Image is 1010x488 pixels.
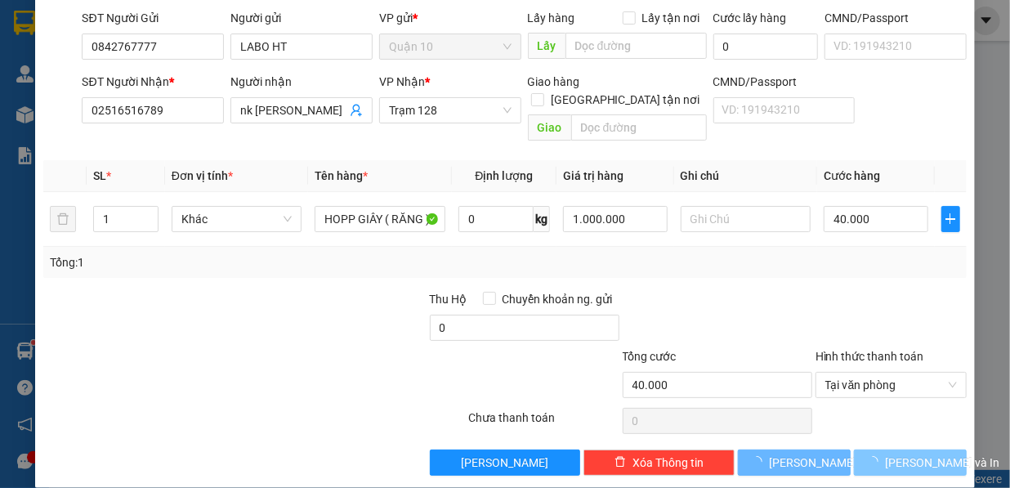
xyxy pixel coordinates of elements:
[82,73,224,91] div: SĐT Người Nhận
[379,75,425,88] span: VP Nhận
[181,207,293,231] span: Khác
[496,290,619,308] span: Chuyển khoản ng. gửi
[389,98,512,123] span: Trạm 128
[544,91,707,109] span: [GEOGRAPHIC_DATA] tận nơi
[528,75,580,88] span: Giao hàng
[824,169,880,182] span: Cước hàng
[713,73,856,91] div: CMND/Passport
[583,450,735,476] button: deleteXóa Thông tin
[528,11,575,25] span: Lấy hàng
[571,114,707,141] input: Dọc đường
[563,206,668,232] input: 0
[50,253,391,271] div: Tổng: 1
[713,34,818,60] input: Cước lấy hàng
[230,73,373,91] div: Người nhận
[82,9,224,27] div: SĐT Người Gửi
[379,9,521,27] div: VP gửi
[614,456,626,469] span: delete
[389,34,512,59] span: Quận 10
[315,169,368,182] span: Tên hàng
[315,206,445,232] input: VD: Bàn, Ghế
[632,454,704,472] span: Xóa Thông tin
[941,206,960,232] button: plus
[565,33,707,59] input: Dọc đường
[50,206,76,232] button: delete
[816,350,924,363] label: Hình thức thanh toán
[467,409,621,437] div: Chưa thanh toán
[942,213,959,226] span: plus
[751,456,769,468] span: loading
[93,169,106,182] span: SL
[528,33,565,59] span: Lấy
[563,169,623,182] span: Giá trị hàng
[623,350,677,363] span: Tổng cước
[528,114,571,141] span: Giao
[867,456,885,468] span: loading
[825,9,967,27] div: CMND/Passport
[854,450,967,476] button: [PERSON_NAME] và In
[769,454,856,472] span: [PERSON_NAME]
[681,206,811,232] input: Ghi Chú
[462,454,549,472] span: [PERSON_NAME]
[885,454,999,472] span: [PERSON_NAME] và In
[350,104,363,117] span: user-add
[674,160,818,192] th: Ghi chú
[825,373,957,397] span: Tại văn phòng
[430,450,581,476] button: [PERSON_NAME]
[713,11,787,25] label: Cước lấy hàng
[475,169,533,182] span: Định lượng
[430,293,467,306] span: Thu Hộ
[738,450,851,476] button: [PERSON_NAME]
[230,9,373,27] div: Người gửi
[636,9,707,27] span: Lấy tận nơi
[534,206,550,232] span: kg
[172,169,233,182] span: Đơn vị tính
